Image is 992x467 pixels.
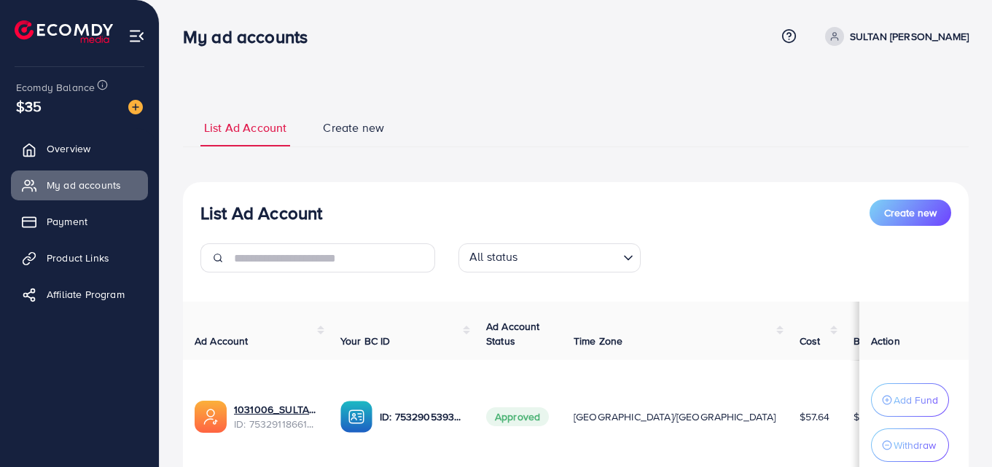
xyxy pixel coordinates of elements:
a: Overview [11,134,148,163]
p: Add Fund [894,391,938,409]
span: Approved [486,407,549,426]
span: Your BC ID [340,334,391,348]
div: Search for option [458,243,641,272]
span: $57.64 [800,409,830,424]
span: Cost [800,334,821,348]
p: Withdraw [894,436,936,454]
iframe: Chat [930,401,981,456]
a: 1031006_SULTAN MIAN SAHIB MUBARAK_1753892726686 [234,402,317,417]
a: Payment [11,207,148,236]
img: ic-ads-acc.e4c84228.svg [195,401,227,433]
span: List Ad Account [204,119,286,136]
img: menu [128,28,145,44]
a: My ad accounts [11,170,148,200]
div: <span class='underline'>1031006_SULTAN MIAN SAHIB MUBARAK_1753892726686</span></br>75329118661258... [234,402,317,432]
button: Withdraw [871,428,949,462]
span: Ad Account Status [486,319,540,348]
span: Affiliate Program [47,287,125,302]
span: ID: 7532911866125811713 [234,417,317,431]
input: Search for option [523,246,617,269]
span: Product Links [47,251,109,265]
span: Overview [47,141,90,156]
span: Time Zone [574,334,622,348]
a: Affiliate Program [11,280,148,309]
img: image [128,100,143,114]
img: logo [15,20,113,43]
p: SULTAN [PERSON_NAME] [850,28,969,45]
h3: List Ad Account [200,203,322,224]
a: Product Links [11,243,148,272]
span: Ecomdy Balance [16,80,95,95]
span: Payment [47,214,87,229]
span: Ad Account [195,334,249,348]
span: Create new [884,205,937,220]
span: Action [871,334,900,348]
span: Create new [323,119,384,136]
span: My ad accounts [47,178,121,192]
button: Add Fund [871,383,949,417]
p: ID: 7532905393157128208 [380,408,463,425]
h3: My ad accounts [183,26,319,47]
span: $35 [16,95,42,117]
img: ic-ba-acc.ded83a64.svg [340,401,372,433]
a: SULTAN [PERSON_NAME] [819,27,969,46]
span: All status [466,246,521,269]
span: [GEOGRAPHIC_DATA]/[GEOGRAPHIC_DATA] [574,409,776,424]
button: Create new [870,200,951,226]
